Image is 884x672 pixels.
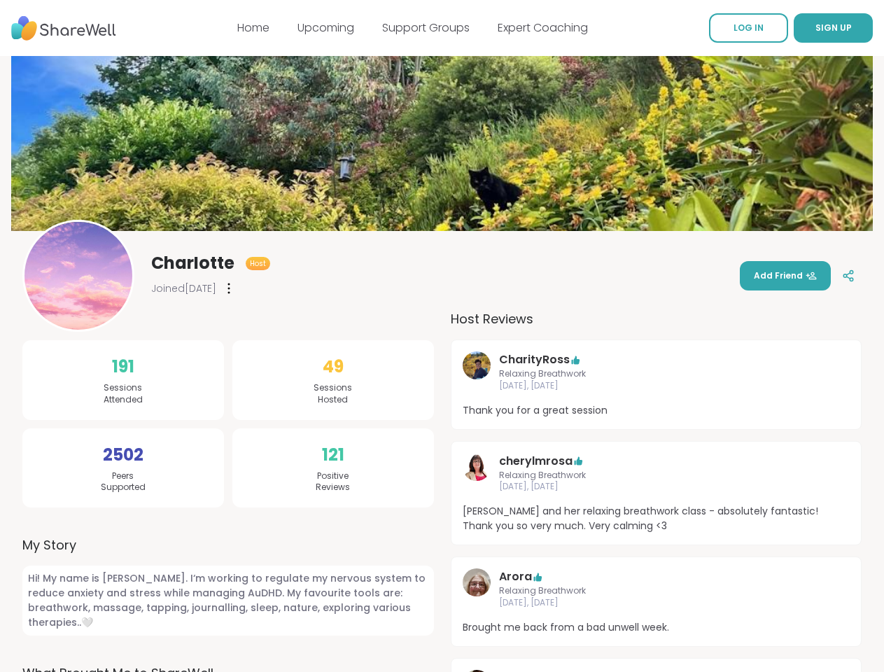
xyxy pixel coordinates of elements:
[499,585,814,597] span: Relaxing Breathwork
[794,13,873,43] button: SIGN UP
[250,258,266,269] span: Host
[22,535,434,554] label: My Story
[463,351,491,379] img: CharityRoss
[463,403,850,418] span: Thank you for a great session
[499,368,814,380] span: Relaxing Breathwork
[322,442,344,468] span: 121
[382,20,470,36] a: Support Groups
[151,252,234,274] span: CharIotte
[499,568,532,585] a: Arora
[151,281,216,295] span: Joined [DATE]
[314,382,352,406] span: Sessions Hosted
[499,351,570,368] a: CharityRoss
[297,20,354,36] a: Upcoming
[323,354,344,379] span: 49
[101,470,146,494] span: Peers Supported
[11,9,116,48] img: ShareWell Nav Logo
[463,504,850,533] span: [PERSON_NAME] and her relaxing breathwork class - absolutely fantastic! Thank you so very much. V...
[815,22,852,34] span: SIGN UP
[22,566,434,636] span: Hi! My name is [PERSON_NAME]. I‘m working to regulate my nervous system to reduce anxiety and str...
[463,453,491,481] img: cherylmrosa
[11,56,873,231] img: banner
[734,22,764,34] span: LOG IN
[499,380,814,392] span: [DATE], [DATE]
[103,442,143,468] span: 2502
[316,470,350,494] span: Positive Reviews
[463,568,491,596] img: Arora
[463,620,850,635] span: Brought me back from a bad unwell week.
[740,261,831,290] button: Add Friend
[463,351,491,392] a: CharityRoss
[463,453,491,493] a: cherylmrosa
[24,222,132,330] img: CharIotte
[499,470,814,482] span: Relaxing Breathwork
[754,269,817,282] span: Add Friend
[499,453,573,470] a: cherylmrosa
[237,20,269,36] a: Home
[709,13,788,43] a: LOG IN
[499,597,814,609] span: [DATE], [DATE]
[112,354,134,379] span: 191
[463,568,491,609] a: Arora
[499,481,814,493] span: [DATE], [DATE]
[104,382,143,406] span: Sessions Attended
[498,20,588,36] a: Expert Coaching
